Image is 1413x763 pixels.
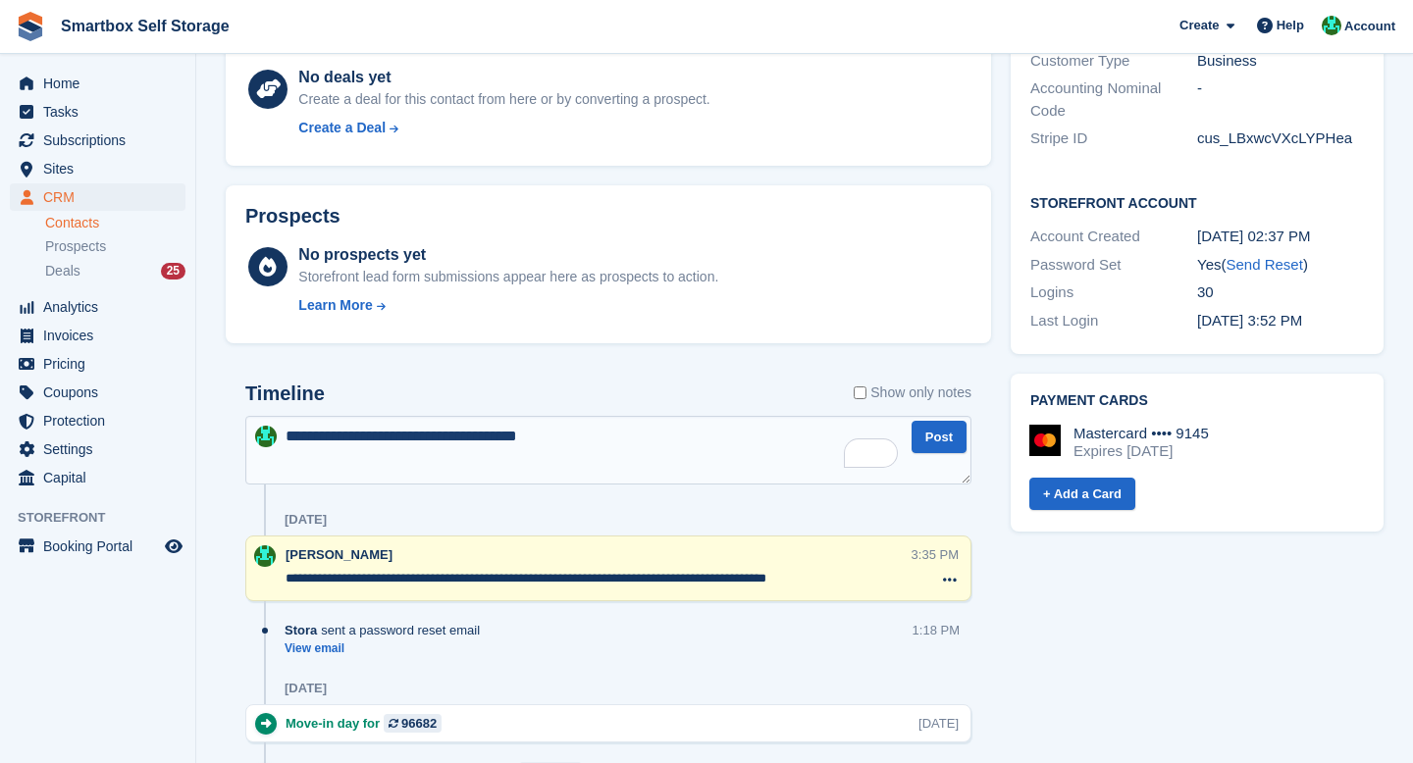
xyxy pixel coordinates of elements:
[912,421,967,453] button: Post
[285,681,327,696] div: [DATE]
[10,533,185,560] a: menu
[10,322,185,349] a: menu
[1030,226,1197,248] div: Account Created
[298,118,709,138] a: Create a Deal
[43,127,161,154] span: Subscriptions
[1029,478,1135,510] a: + Add a Card
[10,183,185,211] a: menu
[1277,16,1304,35] span: Help
[10,407,185,434] a: menu
[1197,77,1364,122] div: -
[10,155,185,182] a: menu
[16,12,45,41] img: stora-icon-8386f47178a22dfd0bd8f6a31ec36ba5ce8667c1dd55bd0f319d3a0aa187defe.svg
[401,714,437,733] div: 96682
[245,205,340,228] h2: Prospects
[1030,127,1197,150] div: Stripe ID
[45,214,185,232] a: Contacts
[854,382,866,403] input: Show only notes
[1197,254,1364,277] div: Yes
[45,237,106,256] span: Prospects
[43,379,161,406] span: Coupons
[255,426,277,447] img: Elinor Shepherd
[245,416,971,484] textarea: To enrich screen reader interactions, please activate Accessibility in Grammarly extension settings
[1197,127,1364,150] div: cus_LBxwcVXcLYPHea
[1030,77,1197,122] div: Accounting Nominal Code
[918,714,959,733] div: [DATE]
[854,382,971,403] label: Show only notes
[298,118,386,138] div: Create a Deal
[45,262,80,280] span: Deals
[43,350,161,378] span: Pricing
[18,508,195,528] span: Storefront
[1029,425,1061,456] img: Mastercard Logo
[1073,425,1209,442] div: Mastercard •••• 9145
[913,621,960,639] div: 1:18 PM
[43,155,161,182] span: Sites
[53,10,237,42] a: Smartbox Self Storage
[1030,254,1197,277] div: Password Set
[1030,192,1364,212] h2: Storefront Account
[10,379,185,406] a: menu
[1322,16,1341,35] img: Elinor Shepherd
[43,464,161,491] span: Capital
[298,295,372,316] div: Learn More
[285,640,490,657] a: View email
[10,127,185,154] a: menu
[298,243,718,267] div: No prospects yet
[1030,310,1197,332] div: Last Login
[245,382,325,405] h2: Timeline
[298,267,718,287] div: Storefront lead form submissions appear here as prospects to action.
[45,261,185,281] a: Deals 25
[1197,281,1364,304] div: 30
[1030,393,1364,409] h2: Payment cards
[1030,281,1197,304] div: Logins
[10,70,185,97] a: menu
[1197,226,1364,248] div: [DATE] 02:37 PM
[254,545,276,567] img: Elinor Shepherd
[286,547,392,562] span: [PERSON_NAME]
[298,66,709,89] div: No deals yet
[43,98,161,126] span: Tasks
[1344,17,1395,36] span: Account
[10,98,185,126] a: menu
[1179,16,1219,35] span: Create
[10,464,185,491] a: menu
[1221,256,1307,273] span: ( )
[1197,312,1302,329] time: 2025-07-25 14:52:12 UTC
[43,183,161,211] span: CRM
[43,293,161,321] span: Analytics
[285,621,490,639] div: sent a password reset email
[10,350,185,378] a: menu
[1030,50,1197,73] div: Customer Type
[45,236,185,257] a: Prospects
[286,714,451,733] div: Move-in day for
[43,70,161,97] span: Home
[298,295,718,316] a: Learn More
[298,89,709,110] div: Create a deal for this contact from here or by converting a prospect.
[43,533,161,560] span: Booking Portal
[1197,50,1364,73] div: Business
[1226,256,1302,273] a: Send Reset
[162,534,185,558] a: Preview store
[912,545,959,564] div: 3:35 PM
[43,322,161,349] span: Invoices
[43,435,161,463] span: Settings
[10,293,185,321] a: menu
[1073,442,1209,460] div: Expires [DATE]
[10,435,185,463] a: menu
[285,621,317,639] span: Stora
[285,512,327,528] div: [DATE]
[161,263,185,280] div: 25
[43,407,161,434] span: Protection
[384,714,442,733] a: 96682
